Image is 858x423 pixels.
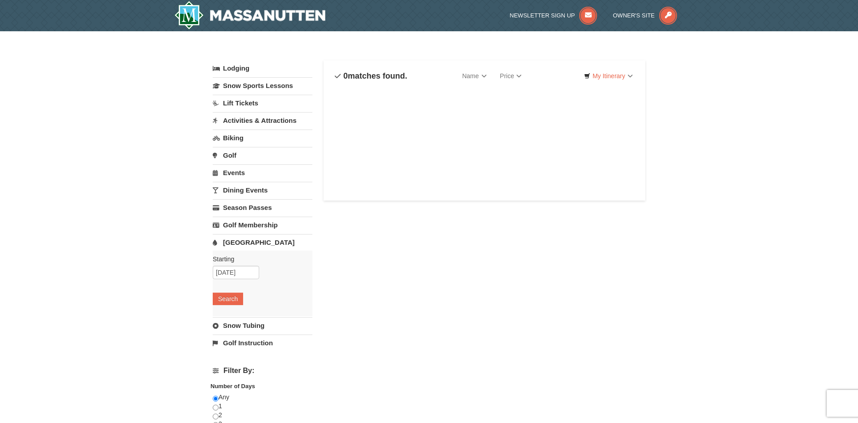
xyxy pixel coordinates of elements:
label: Starting [213,255,306,264]
a: [GEOGRAPHIC_DATA] [213,234,312,251]
h4: Filter By: [213,367,312,375]
a: Name [455,67,493,85]
button: Search [213,293,243,305]
a: Season Passes [213,199,312,216]
a: Massanutten Resort [174,1,325,29]
span: Newsletter Sign Up [510,12,575,19]
a: Snow Sports Lessons [213,77,312,94]
a: Events [213,164,312,181]
strong: Number of Days [210,383,255,389]
a: Golf [213,147,312,163]
a: Golf Instruction [213,335,312,351]
a: My Itinerary [578,69,639,83]
a: Lodging [213,60,312,76]
img: Massanutten Resort Logo [174,1,325,29]
a: Lift Tickets [213,95,312,111]
a: Biking [213,130,312,146]
a: Snow Tubing [213,317,312,334]
a: Golf Membership [213,217,312,233]
a: Owner's Site [613,12,677,19]
a: Dining Events [213,182,312,198]
span: Owner's Site [613,12,655,19]
a: Newsletter Sign Up [510,12,597,19]
a: Activities & Attractions [213,112,312,129]
a: Price [493,67,529,85]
